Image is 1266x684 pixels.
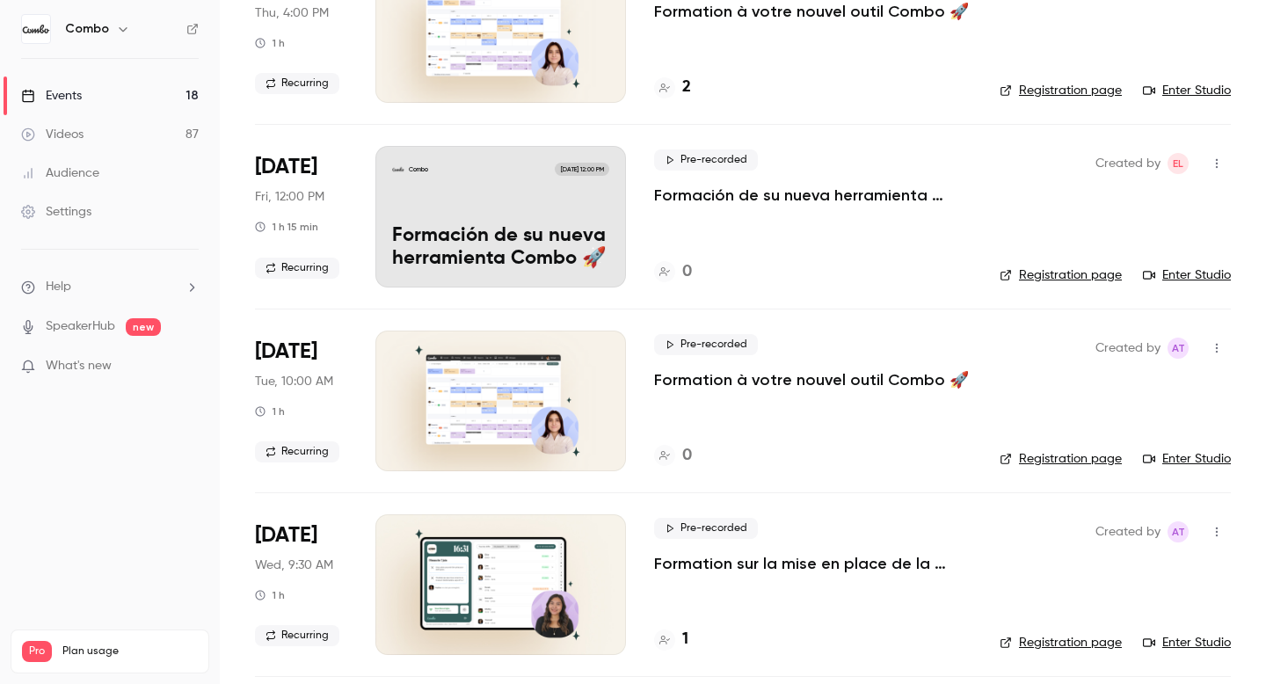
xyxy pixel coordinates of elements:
a: 1 [654,628,688,651]
span: [DATE] [255,521,317,549]
p: Formación de su nueva herramienta Combo 🚀 [392,225,609,271]
span: EL [1173,153,1183,174]
p: Combo [409,165,428,174]
span: Recurring [255,625,339,646]
a: Formation sur la mise en place de la Pointeuse Combo 🚦 [654,553,971,574]
a: Enter Studio [1143,450,1231,468]
span: Fri, 12:00 PM [255,188,324,206]
div: 1 h 15 min [255,220,318,234]
span: Wed, 9:30 AM [255,557,333,574]
span: [DATE] 12:00 PM [555,163,608,175]
span: [DATE] [255,153,317,181]
span: new [126,318,161,336]
a: Formation à votre nouvel outil Combo 🚀 [654,1,969,22]
span: Recurring [255,73,339,94]
span: Recurring [255,441,339,462]
a: 0 [654,260,692,284]
span: Help [46,278,71,296]
div: Videos [21,126,84,143]
span: Thu, 4:00 PM [255,4,329,22]
span: AT [1172,521,1185,542]
a: Formation à votre nouvel outil Combo 🚀 [654,369,969,390]
span: [DATE] [255,338,317,366]
a: Registration page [1000,450,1122,468]
h4: 0 [682,260,692,284]
iframe: Noticeable Trigger [178,359,199,375]
span: Amandine Test [1168,521,1189,542]
span: Pro [22,641,52,662]
span: Created by [1095,153,1160,174]
a: Formación de su nueva herramienta Combo 🚀Combo[DATE] 12:00 PMFormación de su nueva herramienta Co... [375,146,626,287]
a: Enter Studio [1143,266,1231,284]
span: Tue, 10:00 AM [255,373,333,390]
h4: 2 [682,76,691,99]
span: Pre-recorded [654,334,758,355]
a: SpeakerHub [46,317,115,336]
span: Plan usage [62,644,198,659]
div: Audience [21,164,99,182]
a: Enter Studio [1143,82,1231,99]
a: Registration page [1000,266,1122,284]
div: 1 h [255,588,285,602]
div: 1 h [255,36,285,50]
span: Created by [1095,338,1160,359]
span: Pre-recorded [654,149,758,171]
div: Events [21,87,82,105]
div: Oct 15 Wed, 9:30 AM (Europe/Paris) [255,514,347,655]
h6: Combo [65,20,109,38]
div: Settings [21,203,91,221]
li: help-dropdown-opener [21,278,199,296]
a: 2 [654,76,691,99]
a: Registration page [1000,634,1122,651]
a: Enter Studio [1143,634,1231,651]
div: Oct 14 Tue, 10:00 AM (Europe/Paris) [255,331,347,471]
h4: 0 [682,444,692,468]
a: Registration page [1000,82,1122,99]
a: 0 [654,444,692,468]
span: Pre-recorded [654,518,758,539]
div: Oct 10 Fri, 12:00 PM (Europe/Paris) [255,146,347,287]
img: Combo [22,15,50,43]
span: Recurring [255,258,339,279]
span: What's new [46,357,112,375]
img: Formación de su nueva herramienta Combo 🚀 [392,163,404,175]
span: Created by [1095,521,1160,542]
span: Emeline Leyre [1168,153,1189,174]
h4: 1 [682,628,688,651]
span: AT [1172,338,1185,359]
a: Formación de su nueva herramienta Combo 🚀 [654,185,971,206]
div: 1 h [255,404,285,418]
span: Amandine Test [1168,338,1189,359]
